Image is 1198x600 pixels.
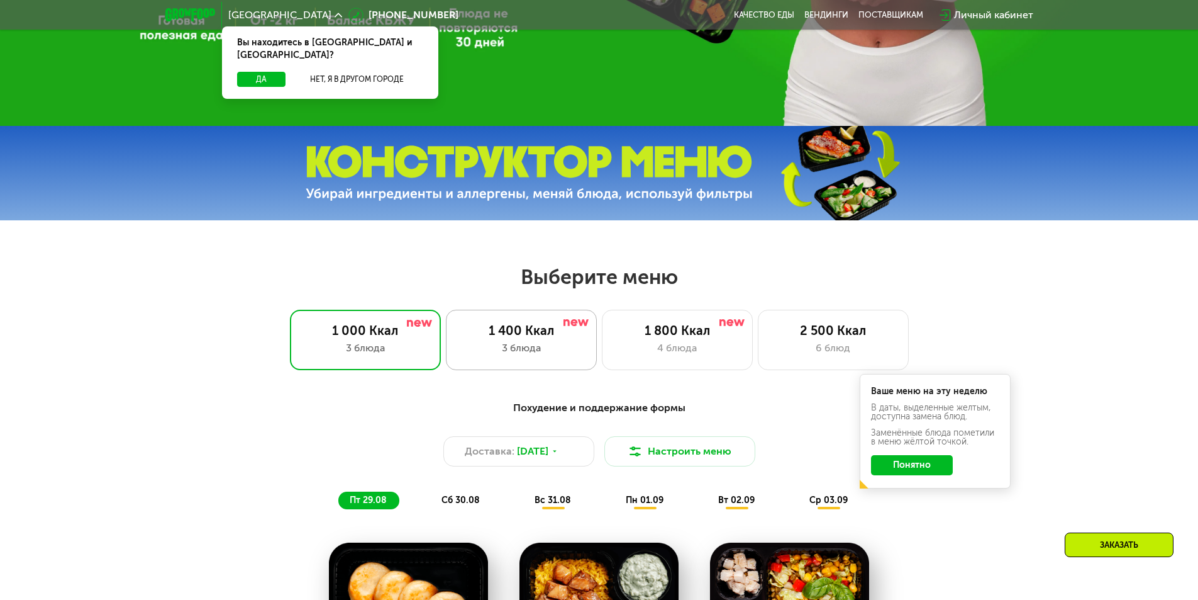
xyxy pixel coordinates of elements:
div: Похудение и поддержание формы [227,400,972,416]
div: 1 400 Ккал [459,323,584,338]
div: 3 блюда [303,341,428,356]
div: Ваше меню на эту неделю [871,387,999,396]
button: Настроить меню [604,436,755,467]
span: вт 02.09 [718,495,755,506]
span: пт 29.08 [350,495,387,506]
a: Вендинги [804,10,848,20]
h2: Выберите меню [40,264,1158,290]
div: Заказать [1065,533,1173,557]
span: Доставка: [465,444,514,459]
div: 1 000 Ккал [303,323,428,338]
div: Личный кабинет [954,8,1033,23]
div: 4 блюда [615,341,740,356]
div: 1 800 Ккал [615,323,740,338]
span: [DATE] [517,444,548,459]
button: Нет, я в другом городе [291,72,423,87]
a: Качество еды [734,10,794,20]
span: [GEOGRAPHIC_DATA] [228,10,331,20]
div: поставщикам [858,10,923,20]
span: сб 30.08 [441,495,480,506]
span: пн 01.09 [626,495,663,506]
div: 2 500 Ккал [771,323,896,338]
div: 3 блюда [459,341,584,356]
a: [PHONE_NUMBER] [348,8,458,23]
div: Вы находитесь в [GEOGRAPHIC_DATA] и [GEOGRAPHIC_DATA]? [222,26,438,72]
button: Да [237,72,286,87]
div: Заменённые блюда пометили в меню жёлтой точкой. [871,429,999,446]
span: ср 03.09 [809,495,848,506]
button: Понятно [871,455,953,475]
div: В даты, выделенные желтым, доступна замена блюд. [871,404,999,421]
div: 6 блюд [771,341,896,356]
span: вс 31.08 [535,495,571,506]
